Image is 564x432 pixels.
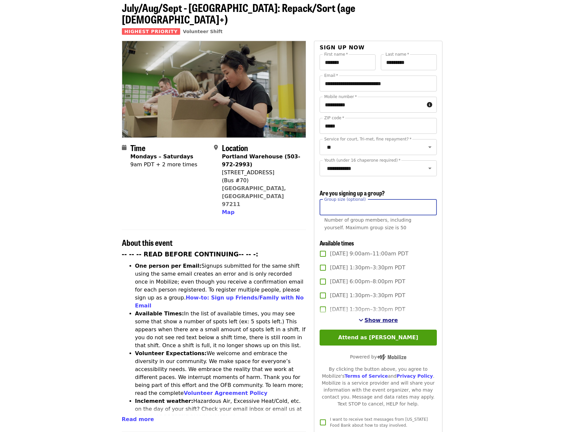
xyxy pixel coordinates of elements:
[130,153,193,160] strong: Mondays – Saturdays
[324,158,400,162] label: Youth (under 16 chaperone required)
[350,354,406,359] span: Powered by
[135,295,304,309] a: How-to: Sign up Friends/Family with No Email
[222,209,234,215] span: Map
[184,390,268,396] a: Volunteer Agreement Policy
[427,102,432,108] i: circle-info icon
[222,169,301,177] div: [STREET_ADDRESS]
[324,52,348,56] label: First name
[324,137,412,141] label: Service for court, Tri-met, fine repayment?
[320,189,385,197] span: Are you signing up a group?
[324,95,357,99] label: Mobile number
[330,305,405,313] span: [DATE] 1:30pm–3:30pm PDT
[320,366,436,407] div: By clicking the button above, you agree to Mobilize's and . Mobilize is a service provider and wi...
[365,317,398,323] span: Show more
[122,237,173,248] span: About this event
[320,54,376,70] input: First name
[320,118,436,134] input: ZIP code
[222,185,286,207] a: [GEOGRAPHIC_DATA], [GEOGRAPHIC_DATA] 97211
[222,142,248,153] span: Location
[381,54,437,70] input: Last name
[330,250,408,258] span: [DATE] 9:00am–11:00am PDT
[359,316,398,324] button: See more timeslots
[130,142,145,153] span: Time
[330,264,405,272] span: [DATE] 1:30pm–3:30pm PDT
[385,52,409,56] label: Last name
[135,262,306,310] li: Signups submitted for the same shift using the same email creates an error and is only recorded o...
[425,164,435,173] button: Open
[324,197,366,201] span: Group size (optional)
[396,373,433,379] a: Privacy Policy
[425,142,435,152] button: Open
[135,263,202,269] strong: One person per Email:
[122,415,154,423] button: Read more
[377,354,406,360] img: Powered by Mobilize
[330,278,405,286] span: [DATE] 6:00pm–8:00pm PDT
[320,330,436,346] button: Attend as [PERSON_NAME]
[324,74,338,78] label: Email
[135,350,306,397] li: We welcome and embrace the diversity in our community. We make space for everyone’s accessibility...
[183,29,223,34] a: Volunteer Shift
[222,208,234,216] button: Map
[122,144,127,151] i: calendar icon
[214,144,218,151] i: map-marker-alt icon
[344,373,388,379] a: Terms of Service
[320,239,354,247] span: Available times
[320,76,436,91] input: Email
[320,199,436,215] input: [object Object]
[330,292,405,299] span: [DATE] 1:30pm–3:30pm PDT
[122,251,258,258] strong: -- -- -- READ BEFORE CONTINUING-- -- -:
[222,177,301,185] div: (Bus #70)
[135,350,207,356] strong: Volunteer Expectations:
[122,416,154,422] span: Read more
[324,217,411,230] span: Number of group members, including yourself. Maximum group size is 50
[320,97,424,113] input: Mobile number
[324,116,344,120] label: ZIP code
[122,28,180,35] span: Highest Priority
[135,310,306,350] li: In the list of available times, you may see some that show a number of spots left (ex: 5 spots le...
[122,41,306,137] img: July/Aug/Sept - Portland: Repack/Sort (age 8+) organized by Oregon Food Bank
[135,398,193,404] strong: Inclement weather:
[320,44,365,51] span: Sign up now
[330,417,428,428] span: I want to receive text messages from [US_STATE] Food Bank about how to stay involved.
[222,153,300,168] strong: Portland Warehouse (503-972-2993)
[135,310,184,317] strong: Available Times:
[130,161,197,169] div: 9am PDT + 2 more times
